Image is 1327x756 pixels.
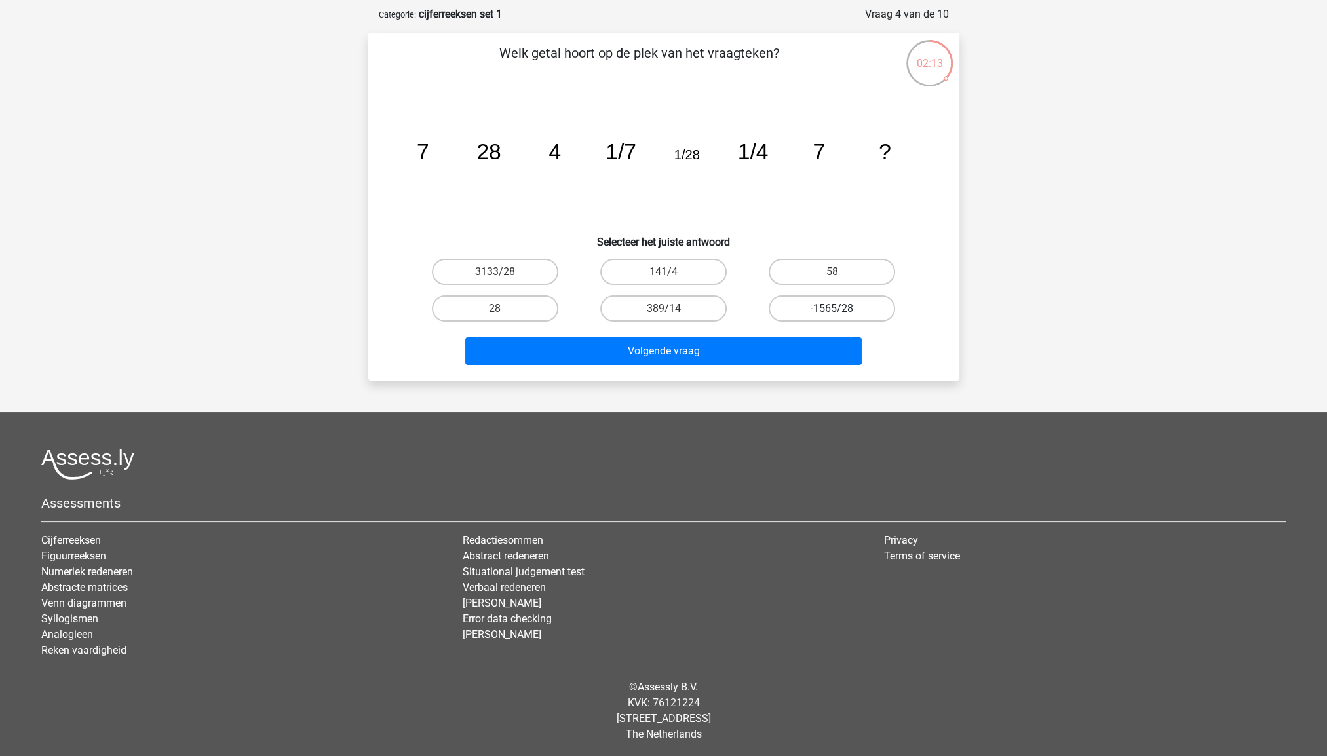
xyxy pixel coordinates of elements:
a: Privacy [884,534,918,546]
a: Syllogismen [41,613,98,625]
label: 28 [432,295,558,322]
label: 389/14 [600,295,727,322]
tspan: 28 [476,140,501,164]
tspan: 4 [548,140,561,164]
a: Situational judgement test [463,565,585,578]
a: Redactiesommen [463,534,543,546]
a: Cijferreeksen [41,534,101,546]
a: [PERSON_NAME] [463,597,541,609]
tspan: 7 [416,140,429,164]
label: -1565/28 [769,295,895,322]
a: Abstracte matrices [41,581,128,594]
strong: cijferreeksen set 1 [419,8,502,20]
tspan: 1/28 [674,147,699,162]
button: Volgende vraag [465,337,862,365]
h5: Assessments [41,495,1286,511]
a: Venn diagrammen [41,597,126,609]
h6: Selecteer het juiste antwoord [389,225,938,248]
p: Welk getal hoort op de plek van het vraagteken? [389,43,889,83]
label: 58 [769,259,895,285]
label: 141/4 [600,259,727,285]
a: Figuurreeksen [41,550,106,562]
a: Abstract redeneren [463,550,549,562]
a: [PERSON_NAME] [463,628,541,641]
div: © KVK: 76121224 [STREET_ADDRESS] The Netherlands [31,669,1296,753]
tspan: 1/7 [606,140,636,164]
a: Analogieen [41,628,93,641]
div: Vraag 4 van de 10 [865,7,949,22]
label: 3133/28 [432,259,558,285]
a: Terms of service [884,550,960,562]
div: 02:13 [905,39,954,71]
tspan: 7 [813,140,825,164]
img: Assessly logo [41,449,134,480]
a: Verbaal redeneren [463,581,546,594]
tspan: 1/4 [737,140,768,164]
small: Categorie: [379,10,416,20]
tspan: ? [879,140,891,164]
a: Numeriek redeneren [41,565,133,578]
a: Reken vaardigheid [41,644,126,656]
a: Assessly B.V. [638,681,698,693]
a: Error data checking [463,613,552,625]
